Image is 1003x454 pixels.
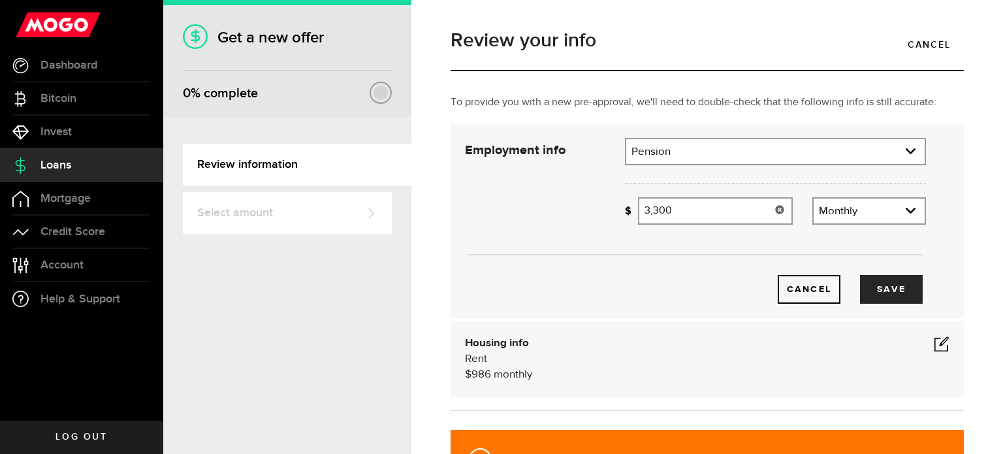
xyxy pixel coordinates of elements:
[183,28,392,47] h1: Get a new offer
[465,338,529,349] b: Housing info
[183,144,411,186] a: Review information
[40,259,84,271] span: Account
[471,369,491,380] span: 986
[40,93,76,105] span: Bitcoin
[895,31,964,58] a: Cancel
[451,31,964,50] h1: Review your info
[40,59,97,71] span: Dashboard
[40,193,91,204] span: Mortgage
[183,82,258,105] div: % complete
[814,199,925,223] a: expand select
[10,5,50,44] button: Open LiveChat chat widget
[56,432,107,442] span: Log out
[494,369,532,380] span: monthly
[451,95,964,110] p: To provide you with a new pre-approval, we'll need to double-check that the following info is sti...
[465,144,565,157] strong: Employment info
[40,293,120,305] span: Help & Support
[465,353,487,365] span: Rent
[778,275,840,304] button: Cancel
[183,86,191,101] span: 0
[40,159,71,171] span: Loans
[860,275,923,304] button: Save
[40,226,105,238] span: Credit Score
[183,192,392,234] a: Select amount
[40,126,72,138] span: Invest
[465,369,471,380] span: $
[626,139,925,164] a: expand select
